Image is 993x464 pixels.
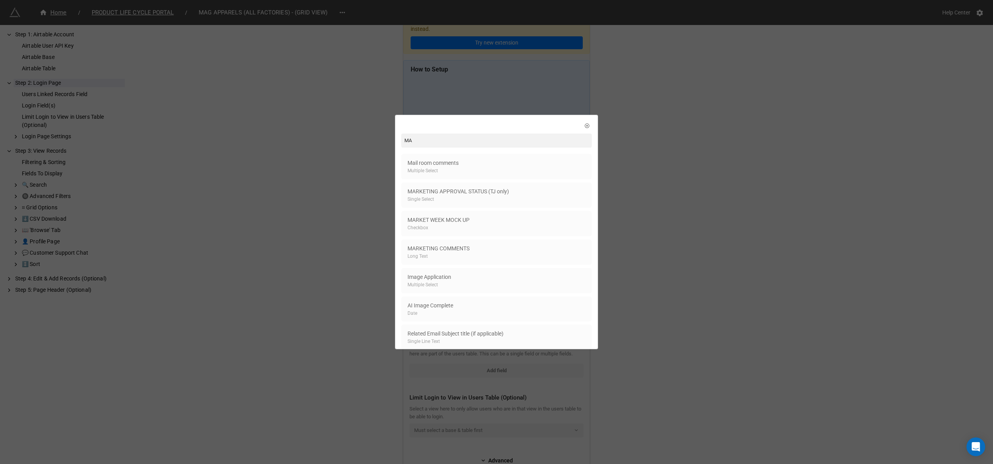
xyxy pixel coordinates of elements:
[408,253,470,260] div: Long Text
[408,338,504,345] div: Single Line Text
[966,437,985,456] div: Open Intercom Messenger
[408,244,470,253] div: MARKETING COMMENTS
[408,329,504,338] div: Related Email Subject title (if applicable)
[408,216,470,224] div: MARKET WEEK MOCK UP
[408,167,459,175] div: Multiple Select
[408,310,453,317] div: Date
[408,301,453,310] div: AI Image Complete
[408,159,459,167] div: Mail room comments
[408,196,509,203] div: Single Select
[408,281,451,289] div: Multiple Select
[408,273,451,281] div: Image Application
[401,134,592,148] input: Search...
[408,187,509,196] div: MARKETING APPROVAL STATUS (TJ only)
[408,224,470,232] div: Checkbox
